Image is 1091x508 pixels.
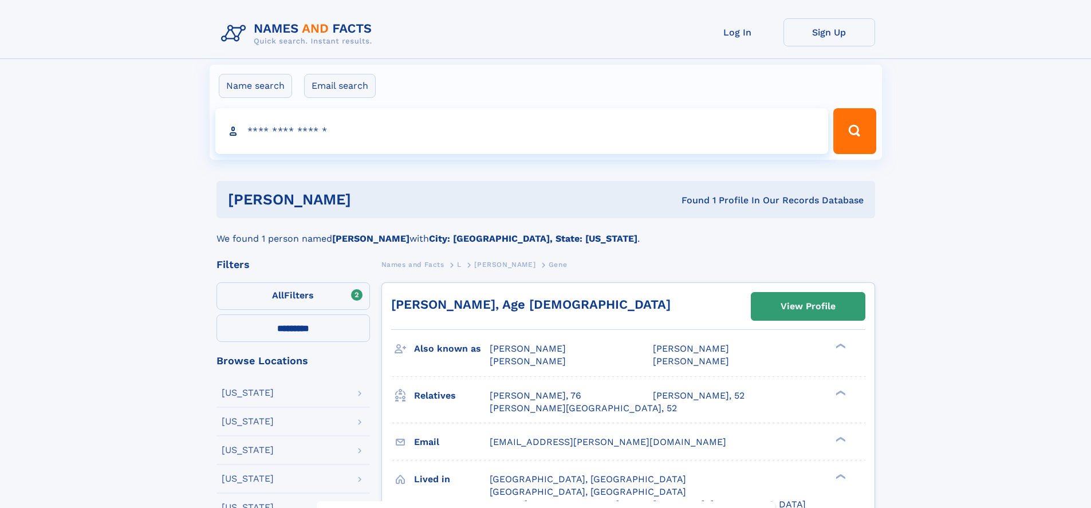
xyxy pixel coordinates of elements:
img: Logo Names and Facts [216,18,381,49]
span: [PERSON_NAME] [490,356,566,367]
h3: Lived in [414,470,490,489]
div: [US_STATE] [222,417,274,426]
div: Found 1 Profile In Our Records Database [516,194,864,207]
div: ❯ [833,342,846,350]
a: [PERSON_NAME][GEOGRAPHIC_DATA], 52 [490,402,677,415]
span: [PERSON_NAME] [490,343,566,354]
h3: Also known as [414,339,490,359]
div: ❯ [833,472,846,480]
span: L [457,261,462,269]
span: Gene [549,261,567,269]
span: [PERSON_NAME] [474,261,535,269]
b: [PERSON_NAME] [332,233,409,244]
span: [GEOGRAPHIC_DATA], [GEOGRAPHIC_DATA] [490,486,686,497]
div: Filters [216,259,370,270]
a: L [457,257,462,271]
a: [PERSON_NAME], Age [DEMOGRAPHIC_DATA] [391,297,671,312]
a: View Profile [751,293,865,320]
a: [PERSON_NAME], 52 [653,389,745,402]
a: [PERSON_NAME], 76 [490,389,581,402]
div: We found 1 person named with . [216,218,875,246]
a: Names and Facts [381,257,444,271]
h3: Relatives [414,386,490,405]
div: View Profile [781,293,836,320]
a: Sign Up [783,18,875,46]
input: search input [215,108,829,154]
label: Filters [216,282,370,310]
label: Email search [304,74,376,98]
div: Browse Locations [216,356,370,366]
button: Search Button [833,108,876,154]
span: [EMAIL_ADDRESS][PERSON_NAME][DOMAIN_NAME] [490,436,726,447]
div: [US_STATE] [222,474,274,483]
b: City: [GEOGRAPHIC_DATA], State: [US_STATE] [429,233,637,244]
span: [PERSON_NAME] [653,356,729,367]
div: ❯ [833,389,846,396]
label: Name search [219,74,292,98]
a: [PERSON_NAME] [474,257,535,271]
div: ❯ [833,435,846,443]
div: [US_STATE] [222,446,274,455]
h3: Email [414,432,490,452]
span: [GEOGRAPHIC_DATA], [GEOGRAPHIC_DATA] [490,474,686,485]
span: [PERSON_NAME] [653,343,729,354]
h1: [PERSON_NAME] [228,192,517,207]
a: Log In [692,18,783,46]
span: All [272,290,284,301]
div: [US_STATE] [222,388,274,397]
